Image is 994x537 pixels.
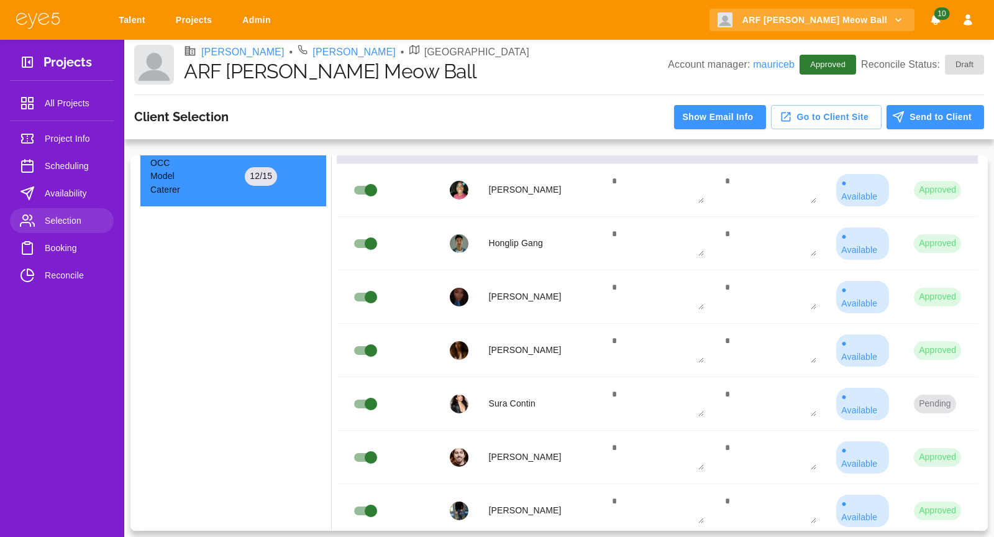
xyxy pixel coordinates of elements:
[450,341,468,360] img: profile_picture
[709,9,914,32] button: ARF [PERSON_NAME] Meow Ball
[134,109,229,124] h3: Client Selection
[450,502,468,520] img: profile_picture
[184,60,668,83] h1: ARF [PERSON_NAME] Meow Ball
[45,268,104,283] span: Reconcile
[450,288,468,306] img: profile_picture
[753,59,795,70] a: mauriceb
[478,270,601,324] td: [PERSON_NAME]
[245,167,277,186] div: 12 / 15
[450,181,468,200] img: profile_picture
[861,55,984,75] p: Reconcile Status:
[450,448,468,467] img: profile_picture
[10,208,114,233] a: Selection
[290,45,293,60] li: •
[914,288,961,306] button: Approved
[924,9,947,32] button: Notifications
[914,448,961,467] button: Approved
[168,9,224,32] a: Projects
[914,181,961,200] button: Approved
[718,12,732,27] img: Client logo
[45,241,104,255] span: Booking
[836,441,889,474] div: ● Available
[10,181,114,206] a: Availability
[914,502,961,520] button: Approved
[771,105,882,129] button: Go to Client Site
[914,341,961,360] button: Approved
[836,334,889,367] div: ● Available
[836,495,889,527] div: ● Available
[478,163,601,217] td: [PERSON_NAME]
[478,217,601,270] td: Honglip Gang
[45,213,104,228] span: Selection
[401,45,404,60] li: •
[948,58,981,71] span: Draft
[836,281,889,313] div: ● Available
[201,45,285,60] a: [PERSON_NAME]
[674,105,765,129] button: Show Email Info
[111,9,158,32] a: Talent
[10,154,114,178] a: Scheduling
[934,7,949,20] span: 10
[836,227,889,260] div: ● Available
[45,158,104,173] span: Scheduling
[10,236,114,260] a: Booking
[134,45,174,85] img: Client logo
[836,174,889,206] div: ● Available
[836,388,889,420] div: ● Available
[15,11,61,29] img: eye5
[478,324,601,377] td: [PERSON_NAME]
[10,263,114,288] a: Reconcile
[914,234,961,253] button: Approved
[234,9,283,32] a: Admin
[45,96,104,111] span: All Projects
[43,55,92,74] h3: Projects
[450,395,468,413] img: profile_picture
[803,58,853,71] span: Approved
[140,147,192,207] td: OCC Model Caterer
[10,91,114,116] a: All Projects
[668,57,795,72] p: Account manager:
[312,45,396,60] a: [PERSON_NAME]
[450,234,468,253] img: profile_picture
[478,431,601,484] td: [PERSON_NAME]
[887,105,984,129] button: Send to Client
[914,395,955,413] button: Pending
[424,45,529,60] p: [GEOGRAPHIC_DATA]
[10,126,114,151] a: Project Info
[45,186,104,201] span: Availability
[478,377,601,431] td: Sura Contin
[45,131,104,146] span: Project Info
